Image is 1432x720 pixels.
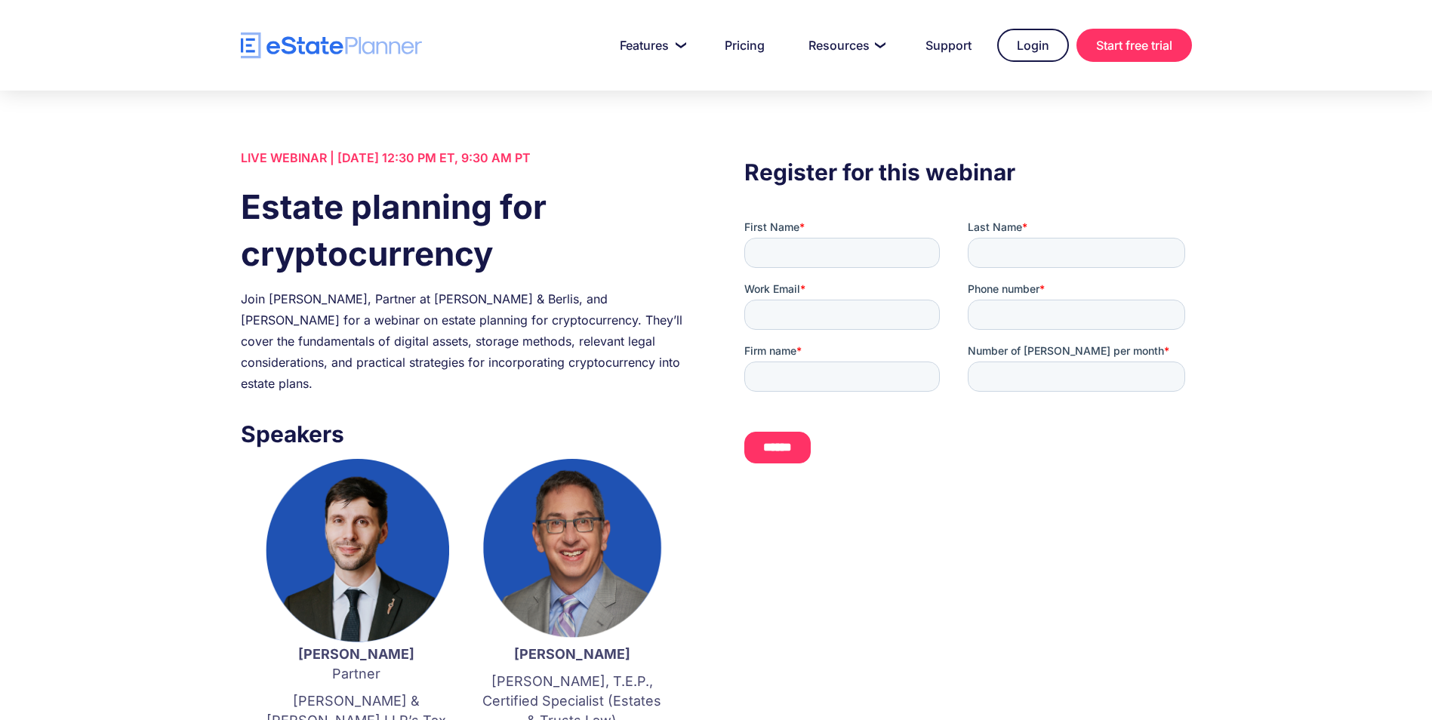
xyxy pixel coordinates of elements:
[1076,29,1192,62] a: Start free trial
[790,30,900,60] a: Resources
[744,220,1191,476] iframe: Form 0
[263,645,449,684] p: Partner
[241,288,688,394] div: Join [PERSON_NAME], Partner at [PERSON_NAME] & Berlis, and [PERSON_NAME] for a webinar on estate ...
[241,32,422,59] a: home
[241,183,688,277] h1: Estate planning for cryptocurrency
[744,155,1191,189] h3: Register for this webinar
[907,30,990,60] a: Support
[707,30,783,60] a: Pricing
[241,417,688,451] h3: Speakers
[602,30,699,60] a: Features
[241,147,688,168] div: LIVE WEBINAR | [DATE] 12:30 PM ET, 9:30 AM PT
[997,29,1069,62] a: Login
[298,646,414,662] strong: [PERSON_NAME]
[514,646,630,662] strong: [PERSON_NAME]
